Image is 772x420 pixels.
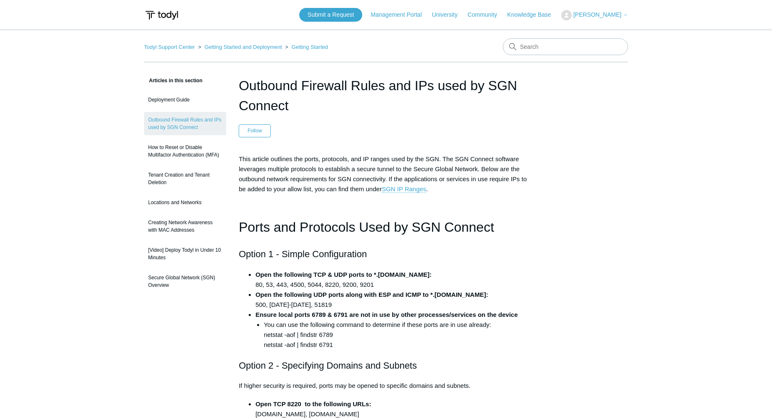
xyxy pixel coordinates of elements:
h2: Option 1 - Simple Configuration [239,247,533,261]
a: SGN IP Ranges [382,185,426,193]
a: How to Reset or Disable Multifactor Authentication (MFA) [144,139,226,163]
img: Todyl Support Center Help Center home page [144,8,179,23]
a: Outbound Firewall Rules and IPs used by SGN Connect [144,112,226,135]
h2: Option 2 - Specifying Domains and Subnets [239,358,533,373]
a: Community [468,10,506,19]
a: Secure Global Network (SGN) Overview [144,270,226,293]
a: Creating Network Awareness with MAC Addresses [144,215,226,238]
a: Submit a Request [299,8,362,22]
a: Management Portal [371,10,430,19]
strong: Open the following TCP & UDP ports to *.[DOMAIN_NAME]: [255,271,431,278]
li: You can use the following command to determine if these ports are in use already: netstat -aof | ... [264,320,533,350]
input: Search [503,38,628,55]
li: Getting Started [283,44,328,50]
a: Knowledge Base [507,10,560,19]
h1: Ports and Protocols Used by SGN Connect [239,217,533,238]
h1: Outbound Firewall Rules and IPs used by SGN Connect [239,76,533,116]
span: [PERSON_NAME] [573,11,621,18]
a: [Video] Deploy Todyl in Under 10 Minutes [144,242,226,266]
a: Locations and Networks [144,195,226,210]
a: University [432,10,466,19]
a: Getting Started and Deployment [204,44,282,50]
button: [PERSON_NAME] [561,10,628,20]
span: Articles in this section [144,78,202,83]
strong: Open the following UDP ports along with ESP and ICMP to *.[DOMAIN_NAME]: [255,291,488,298]
button: Follow Article [239,124,271,137]
strong: Open TCP 8220 to the following URLs: [255,400,371,407]
li: Getting Started and Deployment [197,44,284,50]
li: 80, 53, 443, 4500, 5044, 8220, 9200, 9201 [255,270,533,290]
a: Tenant Creation and Tenant Deletion [144,167,226,190]
a: Todyl Support Center [144,44,195,50]
a: Deployment Guide [144,92,226,108]
strong: Ensure local ports 6789 & 6791 are not in use by other processes/services on the device [255,311,518,318]
p: If higher security is required, ports may be opened to specific domains and subnets. [239,381,533,391]
a: Getting Started [292,44,328,50]
li: 500, [DATE]-[DATE], 51819 [255,290,533,310]
li: Todyl Support Center [144,44,197,50]
span: This article outlines the ports, protocols, and IP ranges used by the SGN. The SGN Connect softwa... [239,155,527,193]
li: [DOMAIN_NAME], [DOMAIN_NAME] [255,399,533,419]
